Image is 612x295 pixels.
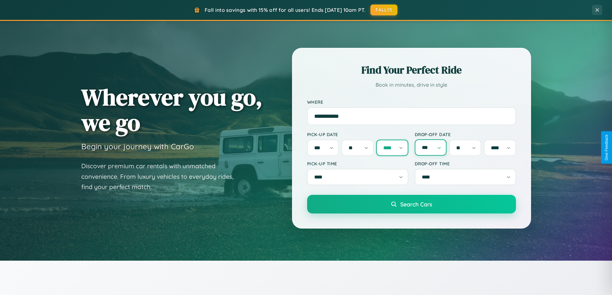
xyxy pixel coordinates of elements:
div: Give Feedback [604,134,609,161]
label: Drop-off Date [415,132,516,137]
p: Discover premium car rentals with unmatched convenience. From luxury vehicles to everyday rides, ... [81,161,242,192]
h1: Wherever you go, we go [81,84,262,135]
button: FALL15 [370,4,397,15]
button: Search Cars [307,195,516,213]
label: Pick-up Time [307,161,408,166]
span: Fall into savings with 15% off for all users! Ends [DATE] 10am PT. [205,7,366,13]
p: Book in minutes, drive in style [307,80,516,90]
label: Pick-up Date [307,132,408,137]
span: Search Cars [400,201,432,208]
h3: Begin your journey with CarGo [81,142,194,151]
label: Drop-off Time [415,161,516,166]
label: Where [307,99,516,105]
h2: Find Your Perfect Ride [307,63,516,77]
